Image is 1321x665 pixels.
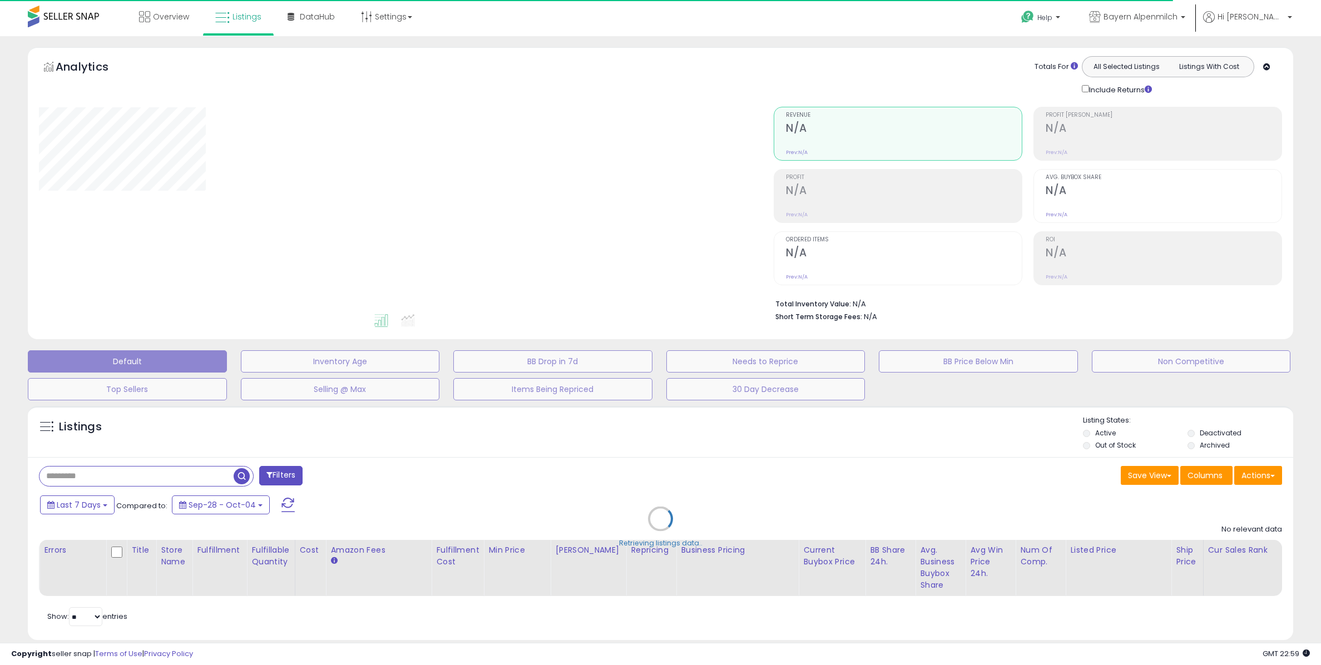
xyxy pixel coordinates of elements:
h2: N/A [786,246,1022,261]
small: Prev: N/A [1046,211,1067,218]
h2: N/A [786,122,1022,137]
div: Retrieving listings data.. [619,538,702,548]
span: Hi [PERSON_NAME] [1218,11,1284,22]
span: Bayern Alpenmilch [1104,11,1177,22]
small: Prev: N/A [786,149,808,156]
small: Prev: N/A [1046,149,1067,156]
button: BB Drop in 7d [453,350,652,373]
span: Ordered Items [786,237,1022,243]
i: Get Help [1021,10,1035,24]
span: DataHub [300,11,335,22]
span: ROI [1046,237,1282,243]
span: N/A [864,311,877,322]
span: Revenue [786,112,1022,118]
button: BB Price Below Min [879,350,1078,373]
button: 30 Day Decrease [666,378,865,400]
button: Default [28,350,227,373]
small: Prev: N/A [786,211,808,218]
small: Prev: N/A [786,274,808,280]
div: seller snap | | [11,649,193,659]
h2: N/A [1046,184,1282,199]
button: Items Being Repriced [453,378,652,400]
h5: Analytics [56,59,130,77]
span: Profit [786,175,1022,181]
div: Totals For [1035,62,1078,72]
span: Profit [PERSON_NAME] [1046,112,1282,118]
button: Listings With Cost [1167,59,1250,74]
button: Top Sellers [28,378,227,400]
h2: N/A [786,184,1022,199]
a: Help [1012,2,1071,36]
span: Listings [232,11,261,22]
div: Include Returns [1073,83,1165,96]
button: Non Competitive [1092,350,1291,373]
b: Short Term Storage Fees: [775,312,862,321]
h2: N/A [1046,122,1282,137]
button: All Selected Listings [1085,59,1168,74]
button: Inventory Age [241,350,440,373]
h2: N/A [1046,246,1282,261]
span: Help [1037,13,1052,22]
button: Needs to Reprice [666,350,865,373]
button: Selling @ Max [241,378,440,400]
a: Hi [PERSON_NAME] [1203,11,1292,36]
small: Prev: N/A [1046,274,1067,280]
strong: Copyright [11,648,52,659]
span: Avg. Buybox Share [1046,175,1282,181]
li: N/A [775,296,1274,310]
b: Total Inventory Value: [775,299,851,309]
span: Overview [153,11,189,22]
